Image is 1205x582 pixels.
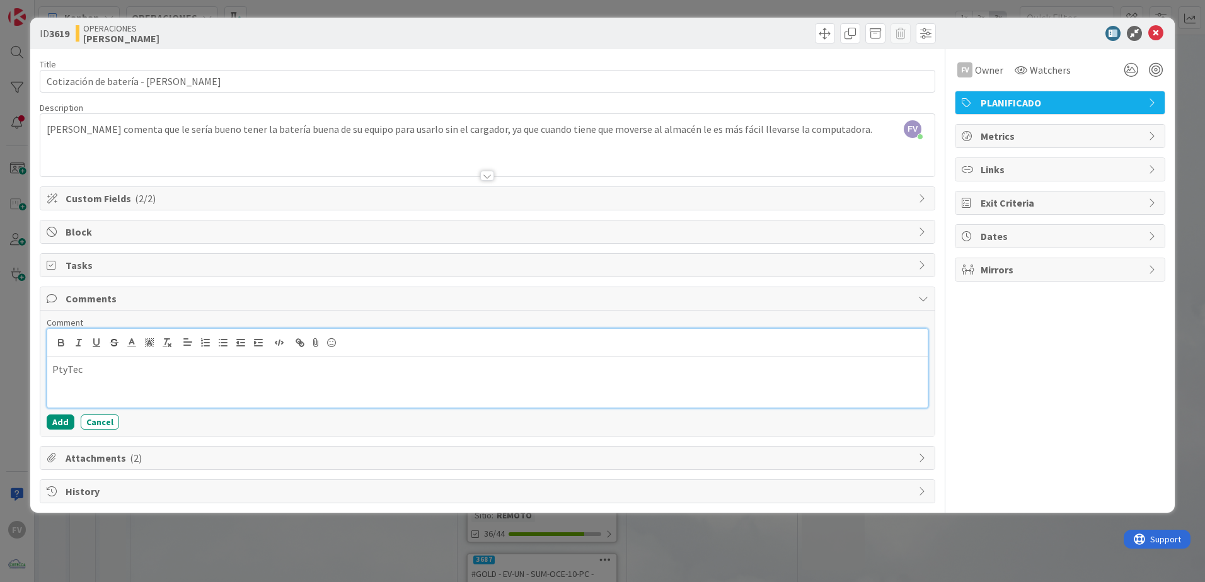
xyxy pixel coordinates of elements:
[66,450,912,465] span: Attachments
[40,70,935,93] input: type card name here...
[981,95,1142,110] span: PLANIFICADO
[981,128,1142,144] span: Metrics
[40,26,69,41] span: ID
[975,62,1003,77] span: Owner
[66,191,912,206] span: Custom Fields
[26,2,57,17] span: Support
[47,414,74,430] button: Add
[981,162,1142,177] span: Links
[981,229,1142,244] span: Dates
[66,484,912,499] span: History
[130,452,142,464] span: ( 2 )
[135,192,156,205] span: ( 2/2 )
[904,120,921,138] span: FV
[83,23,159,33] span: OPERACIONES
[47,317,83,328] span: Comment
[47,122,928,137] p: [PERSON_NAME] comenta que le sería bueno tener la batería buena de su equipo para usarlo sin el c...
[49,27,69,40] b: 3619
[957,62,972,77] div: FV
[40,102,83,113] span: Description
[66,291,912,306] span: Comments
[1030,62,1071,77] span: Watchers
[52,362,923,377] p: PtyTec
[81,414,119,430] button: Cancel
[66,224,912,239] span: Block
[66,258,912,273] span: Tasks
[981,262,1142,277] span: Mirrors
[981,195,1142,210] span: Exit Criteria
[40,59,56,70] label: Title
[83,33,159,43] b: [PERSON_NAME]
